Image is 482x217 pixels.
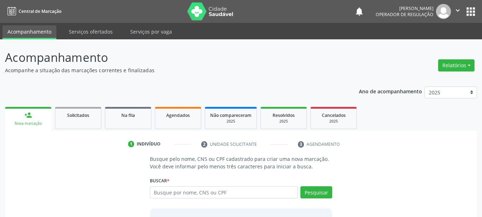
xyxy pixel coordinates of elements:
[128,141,135,147] div: 1
[451,4,465,19] button: 
[24,111,32,119] div: person_add
[67,112,89,118] span: Solicitados
[376,11,433,18] span: Operador de regulação
[150,155,333,170] p: Busque pelo nome, CNS ou CPF cadastrado para criar uma nova marcação. Você deve informar pelo men...
[454,6,462,14] i: 
[166,112,190,118] span: Agendados
[5,49,335,66] p: Acompanhamento
[150,186,298,198] input: Busque por nome, CNS ou CPF
[137,141,161,147] div: Indivíduo
[121,112,135,118] span: Na fila
[354,6,364,16] button: notifications
[436,4,451,19] img: img
[438,59,475,71] button: Relatórios
[316,119,351,124] div: 2025
[359,87,422,95] p: Ano de acompanhamento
[125,25,177,38] a: Serviços por vaga
[322,112,346,118] span: Cancelados
[19,8,61,14] span: Central de Marcação
[5,66,335,74] p: Acompanhe a situação das marcações correntes e finalizadas
[5,5,61,17] a: Central de Marcação
[10,121,46,126] div: Nova marcação
[150,175,169,186] label: Buscar
[266,119,301,124] div: 2025
[376,5,433,11] div: [PERSON_NAME]
[210,112,252,118] span: Não compareceram
[2,25,56,39] a: Acompanhamento
[64,25,118,38] a: Serviços ofertados
[210,119,252,124] div: 2025
[465,5,477,18] button: apps
[273,112,295,118] span: Resolvidos
[300,186,332,198] button: Pesquisar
